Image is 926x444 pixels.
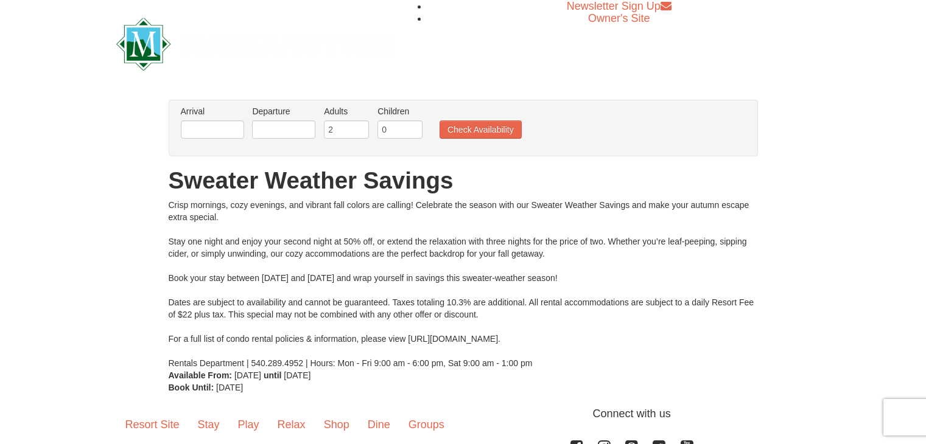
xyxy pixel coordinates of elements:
[189,406,229,443] a: Stay
[116,406,189,443] a: Resort Site
[399,406,454,443] a: Groups
[229,406,268,443] a: Play
[324,105,369,117] label: Adults
[116,406,810,422] p: Connect with us
[268,406,315,443] a: Relax
[169,199,758,369] div: Crisp mornings, cozy evenings, and vibrant fall colors are calling! Celebrate the season with our...
[216,383,243,392] span: [DATE]
[116,28,395,57] a: Massanutten Resort
[116,18,395,71] img: Massanutten Resort Logo
[377,105,423,117] label: Children
[181,105,244,117] label: Arrival
[264,370,282,380] strong: until
[359,406,399,443] a: Dine
[169,383,214,392] strong: Book Until:
[588,12,650,24] a: Owner's Site
[169,370,233,380] strong: Available From:
[252,105,315,117] label: Departure
[440,120,522,139] button: Check Availability
[169,168,758,193] h1: Sweater Weather Savings
[234,370,261,380] span: [DATE]
[284,370,310,380] span: [DATE]
[315,406,359,443] a: Shop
